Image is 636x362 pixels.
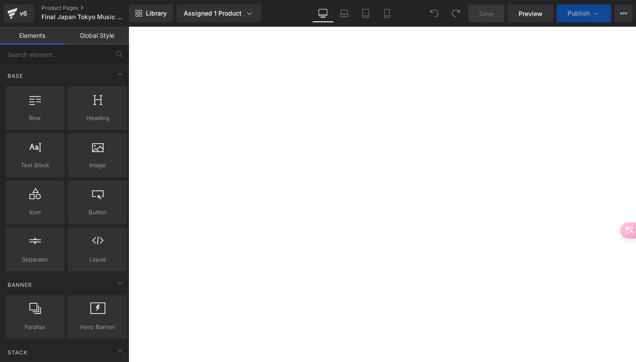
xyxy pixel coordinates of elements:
[334,4,355,22] a: Laptop
[71,322,125,332] span: Hero Banner
[146,9,167,17] span: Library
[7,72,24,80] span: Base
[71,161,125,170] span: Image
[479,9,494,18] span: Save
[568,10,590,17] span: Publish
[71,113,125,123] span: Heading
[41,13,127,20] span: Final Japan Tokyo Music Contest ([DATE] & [DATE])
[312,4,334,22] a: Desktop
[129,4,173,22] a: New Library
[508,4,553,22] a: Preview
[557,4,611,22] button: Publish
[615,4,632,22] button: More
[8,322,62,332] span: Parallax
[71,208,125,217] span: Button
[8,161,62,170] span: Text Block
[41,4,144,12] a: Product Pages
[8,208,62,217] span: Icon
[426,4,443,22] button: Undo
[71,255,125,264] span: Liquid
[8,113,62,123] span: Row
[355,4,376,22] a: Tablet
[7,281,33,289] span: Banner
[18,8,29,19] div: v6
[4,4,34,22] a: v6
[7,348,28,357] span: Stack
[376,4,398,22] a: Mobile
[8,255,62,264] span: Separator
[519,9,543,18] span: Preview
[447,4,465,22] button: Redo
[184,9,254,18] div: Assigned 1 Product
[64,27,129,44] a: Global Style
